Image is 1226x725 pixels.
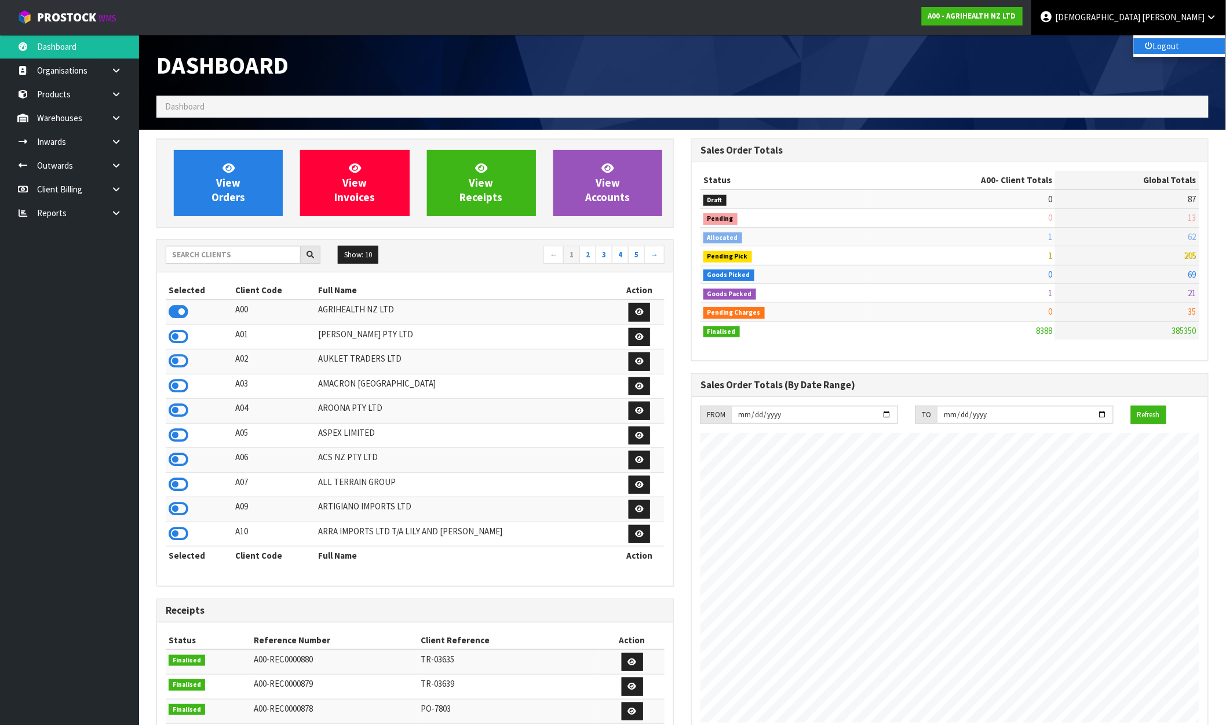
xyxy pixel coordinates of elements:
span: [DEMOGRAPHIC_DATA] [1055,12,1140,23]
a: ← [543,246,564,264]
span: Finalised [703,326,740,338]
span: A00-REC0000880 [254,654,313,665]
td: AUKLET TRADERS LTD [315,349,614,374]
td: ALL TERRAIN GROUP [315,472,614,497]
td: ARTIGIANO IMPORTS LTD [315,497,614,522]
a: 4 [612,246,629,264]
span: View Receipts [460,161,503,205]
th: Action [614,547,665,565]
a: 1 [563,246,580,264]
nav: Page navigation [424,246,665,266]
th: Full Name [315,281,614,300]
th: Selected [166,281,232,300]
th: Client Reference [418,631,600,650]
a: → [644,246,665,264]
span: 13 [1188,212,1196,223]
td: A07 [232,472,315,497]
span: View Accounts [585,161,630,205]
a: 5 [628,246,645,264]
span: Draft [703,195,727,206]
span: 0 [1048,306,1052,317]
span: Dashboard [156,50,289,80]
a: ViewAccounts [553,150,662,216]
td: A09 [232,497,315,522]
span: Pending [703,213,738,225]
th: Action [614,281,665,300]
span: A00 [981,174,995,185]
span: View Orders [211,161,245,205]
a: A00 - AGRIHEALTH NZ LTD [922,7,1023,25]
td: A02 [232,349,315,374]
span: Dashboard [165,101,205,112]
td: [PERSON_NAME] PTY LTD [315,325,614,349]
span: 385350 [1172,325,1196,336]
span: Pending Charges [703,307,765,319]
a: ViewOrders [174,150,283,216]
span: PO-7803 [421,703,451,714]
span: Finalised [169,679,205,691]
span: Finalised [169,655,205,666]
th: Selected [166,547,232,565]
strong: A00 - AGRIHEALTH NZ LTD [928,11,1016,21]
span: 35 [1188,306,1196,317]
div: FROM [700,406,731,424]
th: Client Code [232,281,315,300]
span: Finalised [169,704,205,716]
td: AMACRON [GEOGRAPHIC_DATA] [315,374,614,399]
img: cube-alt.png [17,10,32,24]
span: ProStock [37,10,96,25]
span: A00-REC0000879 [254,678,313,689]
div: TO [915,406,937,424]
td: A03 [232,374,315,399]
td: A04 [232,399,315,424]
th: Global Totals [1055,171,1199,190]
h3: Sales Order Totals [700,145,1199,156]
td: A06 [232,448,315,473]
th: Action [600,631,665,650]
input: Search clients [166,246,301,264]
span: View Invoices [334,161,375,205]
td: A10 [232,522,315,547]
td: A00 [232,300,315,325]
td: ARRA IMPORTS LTD T/A LILY AND [PERSON_NAME] [315,522,614,547]
button: Show: 10 [338,246,378,264]
th: Status [166,631,251,650]
span: 0 [1048,194,1052,205]
span: TR-03639 [421,678,454,689]
td: AGRIHEALTH NZ LTD [315,300,614,325]
span: 0 [1048,212,1052,223]
span: Pending Pick [703,251,752,263]
td: A01 [232,325,315,349]
span: 205 [1184,250,1196,261]
td: A05 [232,423,315,448]
span: A00-REC0000878 [254,703,313,714]
button: Refresh [1131,406,1166,424]
span: 62 [1188,231,1196,242]
a: ViewInvoices [300,150,409,216]
a: ViewReceipts [427,150,536,216]
span: 0 [1048,269,1052,280]
span: Goods Picked [703,269,754,281]
th: Status [700,171,866,190]
td: ACS NZ PTY LTD [315,448,614,473]
span: 21 [1188,287,1196,298]
span: 1 [1048,250,1052,261]
th: Reference Number [251,631,418,650]
span: 1 [1048,287,1052,298]
span: Allocated [703,232,742,244]
small: WMS [98,13,116,24]
td: ASPEX LIMITED [315,423,614,448]
span: [PERSON_NAME] [1142,12,1205,23]
span: Goods Packed [703,289,756,300]
th: Client Code [232,547,315,565]
span: 8388 [1036,325,1052,336]
h3: Receipts [166,605,665,616]
span: 69 [1188,269,1196,280]
h3: Sales Order Totals (By Date Range) [700,380,1199,391]
td: AROONA PTY LTD [315,399,614,424]
th: Full Name [315,547,614,565]
span: 87 [1188,194,1196,205]
span: 1 [1048,231,1052,242]
a: 2 [579,246,596,264]
a: Logout [1134,38,1225,54]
